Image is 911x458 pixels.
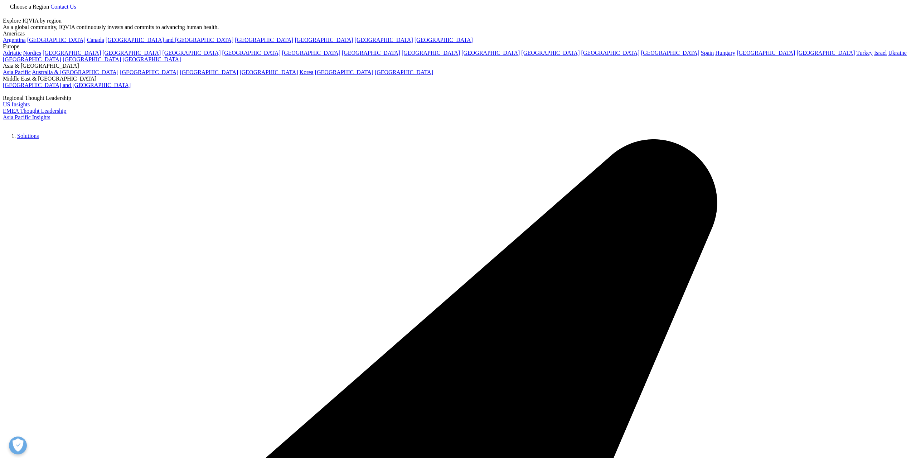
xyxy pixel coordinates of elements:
[180,69,238,75] a: [GEOGRAPHIC_DATA]
[102,50,161,56] a: [GEOGRAPHIC_DATA]
[888,50,907,56] a: Ukraine
[521,50,580,56] a: [GEOGRAPHIC_DATA]
[581,50,639,56] a: [GEOGRAPHIC_DATA]
[701,50,714,56] a: Spain
[3,95,908,101] div: Regional Thought Leadership
[715,50,735,56] a: Hungary
[239,69,298,75] a: [GEOGRAPHIC_DATA]
[315,69,373,75] a: [GEOGRAPHIC_DATA]
[342,50,400,56] a: [GEOGRAPHIC_DATA]
[3,37,26,43] a: Argentina
[641,50,699,56] a: [GEOGRAPHIC_DATA]
[10,4,49,10] span: Choose a Region
[874,50,887,56] a: Israel
[737,50,795,56] a: [GEOGRAPHIC_DATA]
[856,50,873,56] a: Turkey
[63,56,121,62] a: [GEOGRAPHIC_DATA]
[235,37,293,43] a: [GEOGRAPHIC_DATA]
[3,76,908,82] div: Middle East & [GEOGRAPHIC_DATA]
[3,69,31,75] a: Asia Pacific
[50,4,76,10] a: Contact Us
[295,37,353,43] a: [GEOGRAPHIC_DATA]
[3,101,30,107] a: US Insights
[32,69,118,75] a: Australia & [GEOGRAPHIC_DATA]
[375,69,433,75] a: [GEOGRAPHIC_DATA]
[17,133,39,139] a: Solutions
[461,50,520,56] a: [GEOGRAPHIC_DATA]
[120,69,178,75] a: [GEOGRAPHIC_DATA]
[282,50,340,56] a: [GEOGRAPHIC_DATA]
[3,24,908,30] div: As a global community, IQVIA continuously invests and commits to advancing human health.
[162,50,221,56] a: [GEOGRAPHIC_DATA]
[796,50,855,56] a: [GEOGRAPHIC_DATA]
[23,50,41,56] a: Nordics
[9,437,27,454] button: Open Preferences
[222,50,281,56] a: [GEOGRAPHIC_DATA]
[3,50,21,56] a: Adriatic
[3,30,908,37] div: Americas
[3,82,131,88] a: [GEOGRAPHIC_DATA] and [GEOGRAPHIC_DATA]
[122,56,181,62] a: [GEOGRAPHIC_DATA]
[3,18,908,24] div: Explore IQVIA by region
[3,56,61,62] a: [GEOGRAPHIC_DATA]
[402,50,460,56] a: [GEOGRAPHIC_DATA]
[3,114,50,120] a: Asia Pacific Insights
[415,37,473,43] a: [GEOGRAPHIC_DATA]
[3,63,908,69] div: Asia & [GEOGRAPHIC_DATA]
[43,50,101,56] a: [GEOGRAPHIC_DATA]
[106,37,233,43] a: [GEOGRAPHIC_DATA] and [GEOGRAPHIC_DATA]
[87,37,104,43] a: Canada
[27,37,86,43] a: [GEOGRAPHIC_DATA]
[3,108,66,114] a: EMEA Thought Leadership
[355,37,413,43] a: [GEOGRAPHIC_DATA]
[3,43,908,50] div: Europe
[300,69,314,75] a: Korea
